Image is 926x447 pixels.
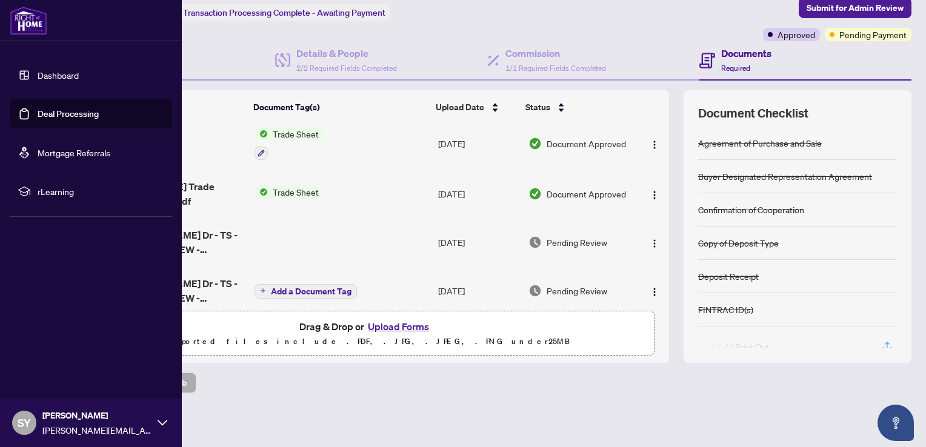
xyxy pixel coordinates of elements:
a: Deal Processing [38,108,99,119]
img: Document Status [528,187,542,200]
span: Drag & Drop orUpload FormsSupported files include .PDF, .JPG, .JPEG, .PNG under25MB [78,311,654,356]
div: FINTRAC ID(s) [698,303,753,316]
button: Upload Forms [364,319,433,334]
img: Logo [650,140,659,150]
div: Copy of Deposit Type [698,236,779,250]
img: Document Status [528,236,542,249]
th: Upload Date [431,90,521,124]
button: Logo [645,281,664,300]
button: Status IconTrade Sheet [255,127,324,160]
span: Add a Document Tag [271,287,351,296]
span: Document Checklist [698,105,808,122]
span: Document Approved [547,187,626,200]
p: Supported files include .PDF, .JPG, .JPEG, .PNG under 25 MB [85,334,647,349]
button: Add a Document Tag [255,283,357,299]
div: Buyer Designated Representation Agreement [698,170,872,183]
span: Approved [778,28,815,41]
img: Logo [650,190,659,200]
span: Pending Payment [839,28,907,41]
th: Document Tag(s) [248,90,431,124]
img: Document Status [528,137,542,150]
img: logo [10,6,47,35]
td: [DATE] [433,170,524,218]
h4: Commission [505,46,606,61]
span: SY [18,414,31,431]
img: Logo [650,239,659,248]
button: Logo [645,184,664,204]
span: Required [721,64,750,73]
span: 1/1 Required Fields Completed [505,64,606,73]
span: Transaction Processing Complete - Awaiting Payment [183,7,385,18]
span: [PERSON_NAME] [42,409,152,422]
span: Drag & Drop or [299,319,433,334]
button: Logo [645,134,664,153]
span: 2/2 Required Fields Completed [296,64,397,73]
button: Status IconTrade Sheet [255,185,324,199]
span: Pending Review [547,284,607,297]
img: Status Icon [255,127,268,141]
span: Document Approved [547,137,626,150]
a: Mortgage Referrals [38,147,110,158]
h4: Documents [721,46,771,61]
span: rLearning [38,185,164,198]
div: Confirmation of Cooperation [698,203,804,216]
span: [PERSON_NAME][EMAIL_ADDRESS][DOMAIN_NAME] [42,423,152,437]
a: Dashboard [38,70,79,81]
td: [DATE] [433,218,524,267]
button: Open asap [878,405,914,441]
button: Logo [645,233,664,252]
span: Status [525,101,550,114]
button: Add a Document Tag [255,284,357,299]
div: Agreement of Purchase and Sale [698,136,822,150]
div: Deposit Receipt [698,270,759,283]
img: Document Status [528,284,542,297]
span: Upload Date [436,101,484,114]
span: Pending Review [547,236,607,249]
img: Logo [650,287,659,297]
img: Status Icon [255,185,268,199]
td: [DATE] [433,267,524,315]
td: [DATE] [433,118,524,170]
h4: Details & People [296,46,397,61]
span: Trade Sheet [268,127,324,141]
th: Status [521,90,633,124]
span: Trade Sheet [268,185,324,199]
div: Status: [150,4,390,21]
span: plus [260,288,266,294]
